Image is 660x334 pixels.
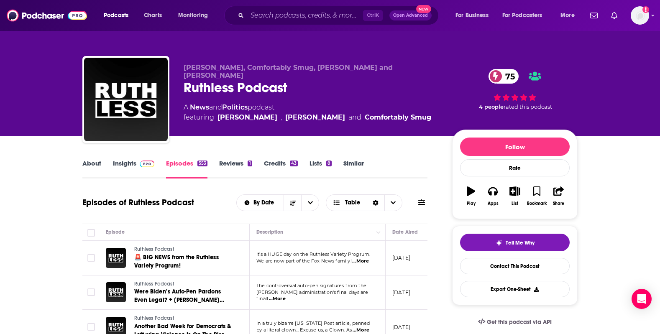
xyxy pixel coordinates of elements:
[587,8,601,23] a: Show notifications dropdown
[248,161,252,166] div: 1
[222,103,248,111] a: Politics
[134,315,235,322] a: Ruthless Podcast
[365,112,431,122] a: Comfortably Smug
[497,9,555,22] button: open menu
[482,181,504,211] button: Apps
[393,13,428,18] span: Open Advanced
[608,8,621,23] a: Show notifications dropdown
[82,159,101,178] a: About
[488,201,499,206] div: Apps
[87,254,95,262] span: Toggle select row
[197,161,207,166] div: 553
[555,9,585,22] button: open menu
[209,103,222,111] span: and
[236,194,320,211] h2: Choose List sort
[134,280,235,288] a: Ruthless Podcast
[106,227,125,237] div: Episode
[172,9,219,22] button: open menu
[232,6,447,25] div: Search podcasts, credits, & more...
[352,258,369,265] span: ...More
[144,10,162,21] span: Charts
[392,227,418,237] div: Date Aired
[343,159,364,178] a: Similar
[467,201,476,206] div: Play
[548,181,570,211] button: Share
[285,112,345,122] a: John Ashbrook
[134,254,219,269] span: 🚨 BIG NEWS from the Ruthless Variety Progrum!
[82,197,194,208] h1: Episodes of Ruthless Podcast
[452,64,578,115] div: 75 4 peoplerated this podcast
[487,319,552,326] span: Get this podcast via API
[256,320,370,326] span: In a truly bizarre [US_STATE] Post article, penned
[460,281,570,297] button: Export One-Sheet
[256,283,366,288] span: The controversial auto-pen signatures from the
[134,246,235,253] a: Ruthless Podcast
[237,200,284,206] button: open menu
[134,253,235,270] a: 🚨 BIG NEWS from the Ruthless Variety Progrum!
[134,288,235,304] a: Were Biden’s Auto-Pen Pardons Even Legal? + [PERSON_NAME] Massive Shift on [GEOGRAPHIC_DATA]
[284,195,301,211] button: Sort Direction
[416,5,431,13] span: New
[256,227,283,237] div: Description
[247,9,363,22] input: Search podcasts, credits, & more...
[471,312,558,332] a: Get this podcast via API
[269,296,286,302] span: ...More
[497,69,519,84] span: 75
[184,102,431,122] div: A podcast
[256,251,370,257] span: It’s a HUGE day on the Ruthless Variety Progrum.
[290,161,298,166] div: 43
[631,6,649,25] span: Logged in as lcohen
[363,10,383,21] span: Ctrl K
[310,159,332,178] a: Lists8
[460,234,570,251] button: tell me why sparkleTell Me Why
[140,161,154,167] img: Podchaser Pro
[326,161,332,166] div: 8
[184,112,431,122] span: featuring
[642,6,649,13] svg: Add a profile image
[217,112,277,122] a: Josh Holmes
[353,327,369,334] span: ...More
[256,327,352,333] span: by a literal clown… Excuse us, a Clown. As
[138,9,167,22] a: Charts
[87,323,95,331] span: Toggle select row
[460,138,570,156] button: Follow
[134,315,174,321] span: Ruthless Podcast
[489,69,519,84] a: 75
[450,9,499,22] button: open menu
[7,8,87,23] img: Podchaser - Follow, Share and Rate Podcasts
[166,159,207,178] a: Episodes553
[526,181,547,211] button: Bookmark
[345,200,360,206] span: Table
[104,10,128,21] span: Podcasts
[134,246,174,252] span: Ruthless Podcast
[98,9,139,22] button: open menu
[631,6,649,25] button: Show profile menu
[84,58,168,141] img: Ruthless Podcast
[367,195,384,211] div: Sort Direction
[392,289,410,296] p: [DATE]
[301,195,319,211] button: open menu
[190,103,209,111] a: News
[373,227,384,237] button: Column Actions
[326,194,402,211] button: Choose View
[281,112,282,122] span: ,
[184,64,393,79] span: [PERSON_NAME], Comfortably Smug, [PERSON_NAME] and [PERSON_NAME]
[392,254,410,261] p: [DATE]
[496,240,502,246] img: tell me why sparkle
[389,10,432,20] button: Open AdvancedNew
[134,281,174,287] span: Ruthless Podcast
[460,258,570,274] a: Contact This Podcast
[504,104,552,110] span: rated this podcast
[512,201,518,206] div: List
[527,201,547,206] div: Bookmark
[502,10,542,21] span: For Podcasters
[219,159,252,178] a: Reviews1
[479,104,504,110] span: 4 people
[113,159,154,178] a: InsightsPodchaser Pro
[506,240,535,246] span: Tell Me Why
[455,10,489,21] span: For Business
[87,288,95,296] span: Toggle select row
